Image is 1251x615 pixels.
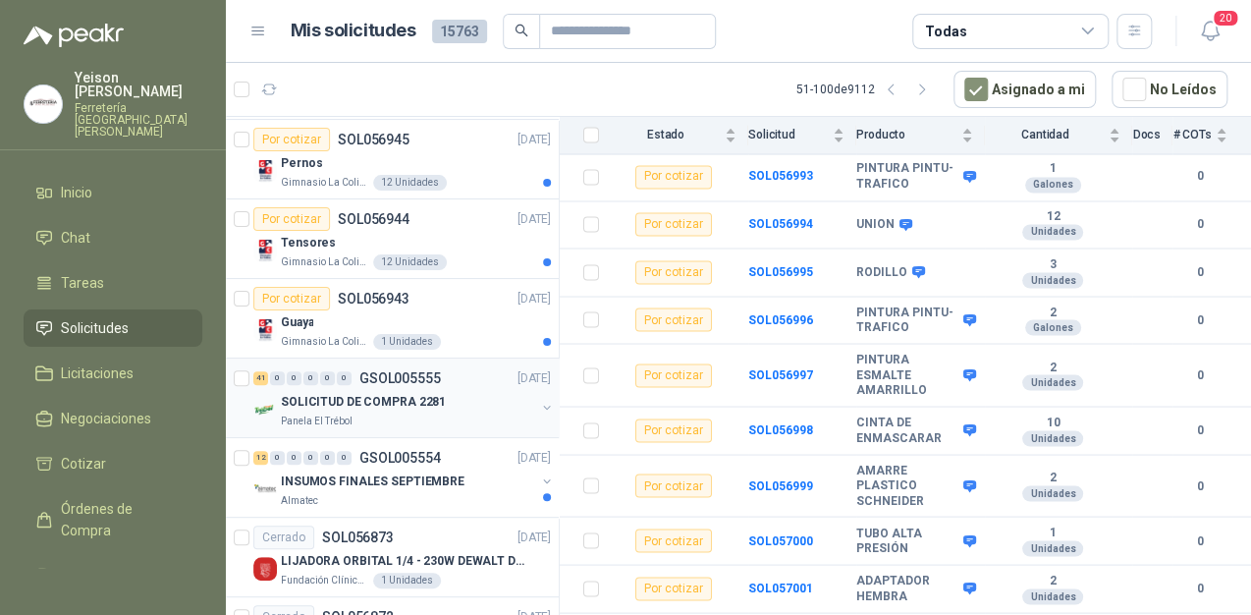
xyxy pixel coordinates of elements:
[281,414,353,429] p: Panela El Trébol
[1022,540,1083,556] div: Unidades
[281,175,369,191] p: Gimnasio La Colina
[338,212,409,226] p: SOL056944
[635,474,712,497] div: Por cotizar
[24,557,202,594] a: Remisiones
[226,199,559,279] a: Por cotizarSOL056944[DATE] Company LogoTensoresGimnasio La Colina12 Unidades
[635,260,712,284] div: Por cotizar
[1212,9,1239,28] span: 20
[517,131,551,149] p: [DATE]
[856,117,985,155] th: Producto
[373,175,447,191] div: 12 Unidades
[432,20,487,43] span: 15763
[61,363,134,384] span: Licitaciones
[748,169,813,183] a: SOL056993
[24,24,124,47] img: Logo peakr
[748,422,813,436] a: SOL056998
[75,71,202,98] p: Yeison [PERSON_NAME]
[953,71,1096,108] button: Asignado a mi
[253,239,277,262] img: Company Logo
[517,529,551,547] p: [DATE]
[856,352,958,398] b: PINTURA ESMALTE AMARRILLO
[253,526,314,549] div: Cerrado
[1172,310,1227,329] b: 0
[517,210,551,229] p: [DATE]
[748,478,813,492] a: SOL056999
[985,305,1120,320] b: 2
[373,334,441,350] div: 1 Unidades
[281,313,313,332] p: Guaya
[24,174,202,211] a: Inicio
[748,129,829,142] span: Solicitud
[748,581,813,594] a: SOL057001
[1022,374,1083,390] div: Unidades
[985,525,1120,540] b: 1
[985,573,1120,588] b: 2
[253,446,555,509] a: 12 0 0 0 0 0 GSOL005554[DATE] Company LogoINSUMOS FINALES SEPTIEMBREAlmatec
[1022,588,1083,604] div: Unidades
[253,207,330,231] div: Por cotizar
[985,415,1120,430] b: 10
[61,182,92,203] span: Inicio
[1022,224,1083,240] div: Unidades
[1172,262,1227,281] b: 0
[985,129,1105,142] span: Cantidad
[253,128,330,151] div: Por cotizar
[338,292,409,306] p: SOL056943
[24,264,202,302] a: Tareas
[61,272,104,294] span: Tareas
[1192,14,1227,49] button: 20
[281,573,369,588] p: Fundación Clínica Shaio
[373,573,441,588] div: 1 Unidades
[985,360,1120,375] b: 2
[1022,485,1083,501] div: Unidades
[253,159,277,183] img: Company Logo
[226,120,559,199] a: Por cotizarSOL056945[DATE] Company LogoPernosGimnasio La Colina12 Unidades
[61,453,106,475] span: Cotizar
[611,117,748,155] th: Estado
[985,209,1120,225] b: 12
[281,154,322,173] p: Pernos
[303,371,318,385] div: 0
[75,102,202,138] p: Ferretería [GEOGRAPHIC_DATA][PERSON_NAME]
[253,318,277,342] img: Company Logo
[1025,177,1081,193] div: Galones
[985,161,1120,177] b: 1
[287,451,301,465] div: 0
[748,533,813,547] b: SOL057000
[856,129,957,142] span: Producto
[24,309,202,347] a: Solicitudes
[1172,579,1227,597] b: 0
[985,256,1120,272] b: 3
[515,24,528,37] span: search
[61,498,184,541] span: Órdenes de Compra
[320,451,335,465] div: 0
[287,371,301,385] div: 0
[24,445,202,482] a: Cotizar
[320,371,335,385] div: 0
[856,526,958,556] b: TUBO ALTA PRESIÓN
[253,366,555,429] a: 41 0 0 0 0 0 GSOL005555[DATE] Company LogoSOLICITUD DE COMPRA 2281Panela El Trébol
[1172,365,1227,384] b: 0
[337,451,352,465] div: 0
[281,393,446,412] p: SOLICITUD DE COMPRA 2281
[1112,71,1227,108] button: No Leídos
[281,254,369,270] p: Gimnasio La Colina
[635,577,712,600] div: Por cotizar
[748,312,813,326] a: SOL056996
[635,307,712,331] div: Por cotizar
[985,117,1132,155] th: Cantidad
[856,217,895,233] b: UNION
[253,557,277,581] img: Company Logo
[856,161,958,192] b: PINTURA PINTU-TRAFICO
[1172,215,1227,234] b: 0
[61,227,90,249] span: Chat
[24,490,202,549] a: Órdenes de Compra
[24,400,202,437] a: Negociaciones
[856,573,958,603] b: ADAPTADOR HEMBRA
[1172,129,1212,142] span: # COTs
[748,217,813,231] a: SOL056994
